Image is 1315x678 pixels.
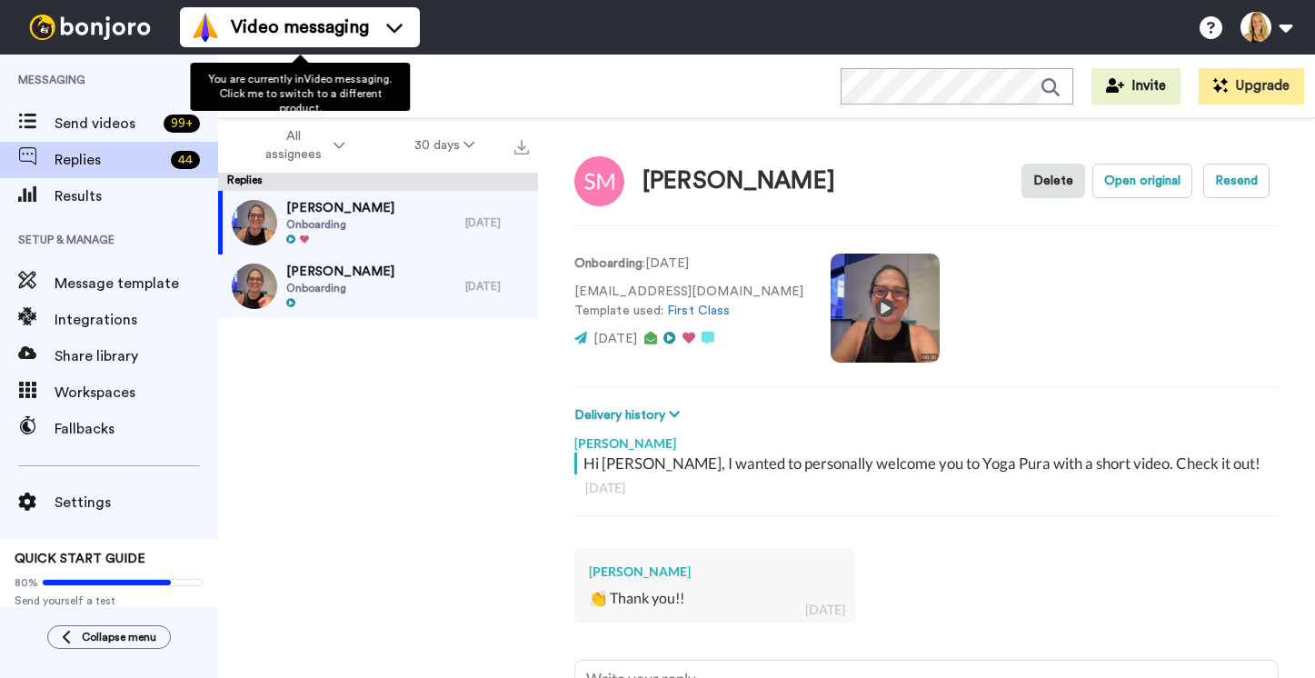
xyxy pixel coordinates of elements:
[380,129,510,162] button: 30 days
[583,453,1274,474] div: Hi [PERSON_NAME], I wanted to personally welcome you to Yoga Pura with a short video. Check it out!
[667,304,730,317] a: First Class
[643,168,835,194] div: [PERSON_NAME]
[286,281,394,295] span: Onboarding
[47,625,171,649] button: Collapse menu
[164,115,200,133] div: 99 +
[593,333,637,345] span: [DATE]
[574,254,803,274] p: : [DATE]
[585,479,1268,497] div: [DATE]
[1021,164,1085,198] button: Delete
[208,74,392,114] span: You are currently in Video messaging . Click me to switch to a different product.
[509,132,534,159] button: Export all results that match these filters now.
[218,191,538,254] a: [PERSON_NAME]Onboarding[DATE]
[55,418,218,440] span: Fallbacks
[55,185,218,207] span: Results
[231,15,369,40] span: Video messaging
[286,217,394,232] span: Onboarding
[574,156,624,206] img: Image of Shelby Mathes
[574,425,1279,453] div: [PERSON_NAME]
[218,173,538,191] div: Replies
[286,199,394,217] span: [PERSON_NAME]
[1203,164,1270,198] button: Resend
[55,149,164,171] span: Replies
[574,283,803,321] p: [EMAIL_ADDRESS][DOMAIN_NAME] Template used:
[1199,68,1304,105] button: Upgrade
[222,120,380,171] button: All assignees
[15,593,204,608] span: Send yourself a test
[191,13,220,42] img: vm-color.svg
[1092,164,1192,198] button: Open original
[589,563,842,581] div: [PERSON_NAME]
[82,630,156,644] span: Collapse menu
[286,263,394,281] span: [PERSON_NAME]
[465,279,529,294] div: [DATE]
[232,264,277,309] img: 2d72dafa-9614-4af4-b27d-e763fe6d2e4e-thumb.jpg
[15,553,145,565] span: QUICK START GUIDE
[232,200,277,245] img: 7cb0a6ed-d95d-4a1a-8c8a-ebd9a105fa41-thumb.jpg
[574,257,643,270] strong: Onboarding
[55,345,218,367] span: Share library
[55,273,218,294] span: Message template
[218,254,538,318] a: [PERSON_NAME]Onboarding[DATE]
[256,127,330,164] span: All assignees
[805,601,845,619] div: [DATE]
[1091,68,1181,105] button: Invite
[55,382,218,404] span: Workspaces
[514,140,529,155] img: export.svg
[55,113,156,135] span: Send videos
[589,588,842,609] div: 👏 Thank you!!
[15,575,38,590] span: 80%
[55,492,218,513] span: Settings
[465,215,529,230] div: [DATE]
[22,15,158,40] img: bj-logo-header-white.svg
[171,151,200,169] div: 44
[55,309,218,331] span: Integrations
[574,405,685,425] button: Delivery history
